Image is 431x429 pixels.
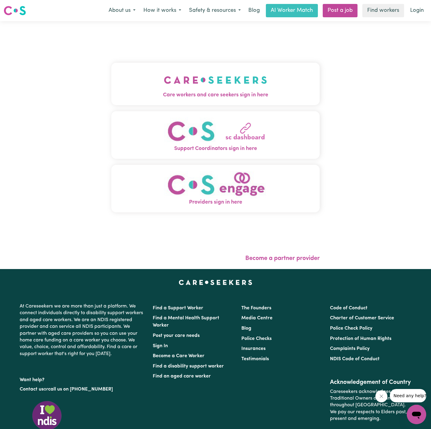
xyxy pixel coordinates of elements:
[375,390,387,402] iframe: Close message
[241,306,271,311] a: The Founders
[407,405,426,424] iframe: Button to launch messaging window
[245,255,320,261] a: Become a partner provider
[330,316,394,321] a: Charter of Customer Service
[111,165,320,212] button: Providers sign in here
[241,357,269,361] a: Testimonials
[4,4,26,18] a: Careseekers logo
[20,301,145,360] p: At Careseekers we are more than just a platform. We connect individuals directly to disability su...
[153,316,219,328] a: Find a Mental Health Support Worker
[241,326,251,331] a: Blog
[330,306,367,311] a: Code of Conduct
[111,91,320,99] span: Care workers and care seekers sign in here
[4,5,26,16] img: Careseekers logo
[330,346,370,351] a: Complaints Policy
[20,387,44,392] a: Contact us
[111,63,320,105] button: Care workers and care seekers sign in here
[20,384,145,395] p: or
[153,344,168,348] a: Sign In
[245,4,263,17] a: Blog
[330,357,380,361] a: NDIS Code of Conduct
[241,336,272,341] a: Police Checks
[390,389,426,402] iframe: Message from company
[266,4,318,17] a: AI Worker Match
[407,4,427,17] a: Login
[323,4,358,17] a: Post a job
[153,364,224,369] a: Find a disability support worker
[111,198,320,206] span: Providers sign in here
[153,374,211,379] a: Find an aged care worker
[48,387,113,392] a: call us on [PHONE_NUMBER]
[241,316,273,321] a: Media Centre
[153,306,203,311] a: Find a Support Worker
[330,326,372,331] a: Police Check Policy
[153,333,200,338] a: Post your care needs
[105,4,139,17] button: About us
[153,354,204,358] a: Become a Care Worker
[139,4,185,17] button: How it works
[362,4,404,17] a: Find workers
[4,4,37,9] span: Need any help?
[179,280,252,285] a: Careseekers home page
[111,111,320,159] button: Support Coordinators sign in here
[330,336,391,341] a: Protection of Human Rights
[330,386,411,425] p: Careseekers acknowledges the Traditional Owners of Country throughout [GEOGRAPHIC_DATA]. We pay o...
[185,4,245,17] button: Safety & resources
[241,346,266,351] a: Insurances
[111,145,320,153] span: Support Coordinators sign in here
[20,374,145,383] p: Want help?
[330,379,411,386] h2: Acknowledgement of Country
